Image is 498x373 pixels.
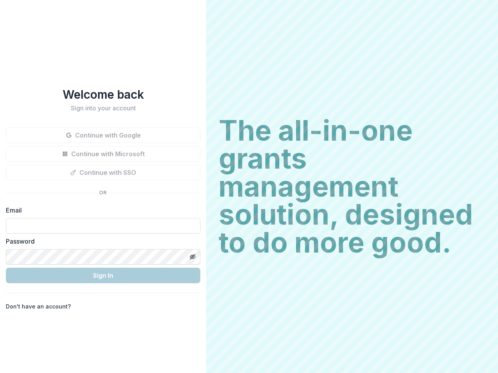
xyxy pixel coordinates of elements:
[6,127,200,143] button: Continue with Google
[6,302,71,310] p: Don't have an account?
[6,165,200,180] button: Continue with SSO
[6,268,200,283] button: Sign In
[6,146,200,162] button: Continue with Microsoft
[6,87,200,101] h1: Welcome back
[6,206,196,215] label: Email
[186,251,199,263] button: Toggle password visibility
[6,105,200,112] h2: Sign into your account
[6,237,196,246] label: Password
